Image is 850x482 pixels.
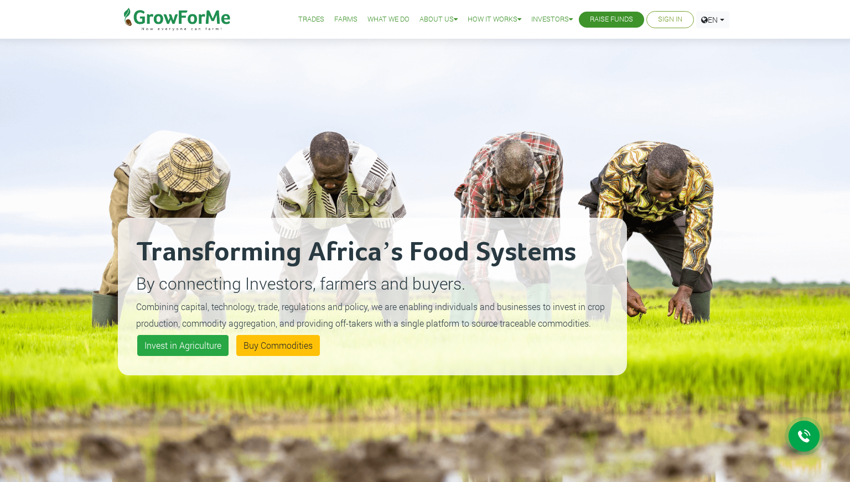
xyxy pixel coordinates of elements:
[696,11,729,28] a: EN
[590,14,633,25] a: Raise Funds
[658,14,682,25] a: Sign In
[136,236,609,269] h2: Transforming Africa’s Food Systems
[136,301,605,329] small: Combining capital, technology, trade, regulations and policy, we are enabling individuals and bus...
[419,14,458,25] a: About Us
[136,271,609,296] p: By connecting Investors, farmers and buyers.
[137,335,229,356] a: Invest in Agriculture
[334,14,357,25] a: Farms
[531,14,573,25] a: Investors
[367,14,410,25] a: What We Do
[298,14,324,25] a: Trades
[468,14,521,25] a: How it Works
[236,335,320,356] a: Buy Commodities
